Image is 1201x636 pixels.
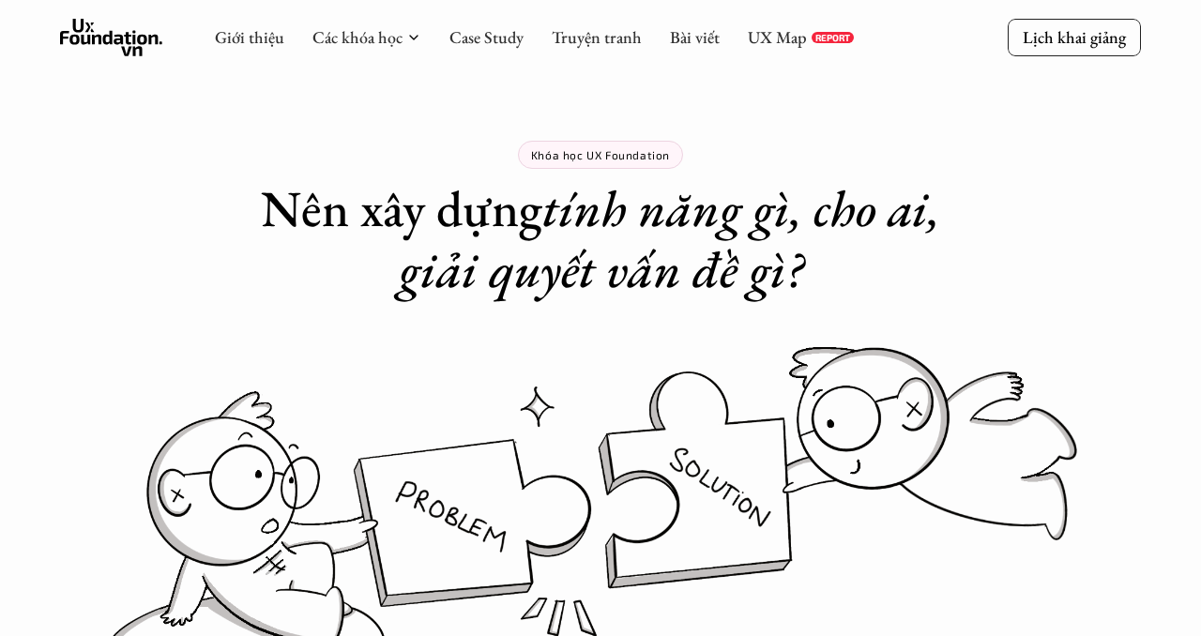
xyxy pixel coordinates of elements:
[1023,26,1126,48] p: Lịch khai giảng
[748,26,807,48] a: UX Map
[552,26,642,48] a: Truyện tranh
[399,175,952,302] em: tính năng gì, cho ai, giải quyết vấn đề gì?
[312,26,403,48] a: Các khóa học
[215,26,284,48] a: Giới thiệu
[225,178,976,300] h1: Nên xây dựng
[1008,19,1141,55] a: Lịch khai giảng
[531,148,670,161] p: Khóa học UX Foundation
[670,26,720,48] a: Bài viết
[815,32,850,43] p: REPORT
[449,26,524,48] a: Case Study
